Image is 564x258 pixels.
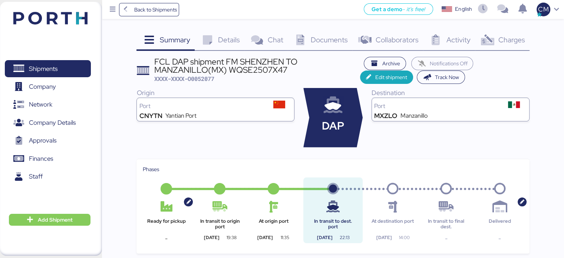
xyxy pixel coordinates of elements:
[435,73,459,82] span: Track Now
[333,234,357,241] div: 22:13
[119,3,179,16] a: Back to Shipments
[400,113,428,119] div: Manzanillo
[154,58,360,74] div: FCL DAP shipment FM SHENZHEN TO MANZANILLO(MX) WQSE2507X47
[411,57,474,70] button: Notifications Off
[5,168,91,185] a: Staff
[455,5,472,13] div: English
[476,219,524,229] div: Delivered
[392,234,416,241] div: 14:00
[29,153,53,164] span: Finances
[29,171,43,182] span: Staff
[38,215,73,224] span: Add Shipment
[376,35,419,45] span: Collaborators
[139,113,162,119] div: CNYTN
[374,113,397,119] div: MXZLO
[311,35,348,45] span: Documents
[220,234,244,241] div: 19:38
[134,5,177,14] span: Back to Shipments
[309,219,357,229] div: In transit to dest. port
[5,132,91,149] a: Approvals
[5,114,91,131] a: Company Details
[476,234,524,243] div: -
[374,103,501,109] div: Port
[369,219,416,229] div: At destination port
[5,78,91,95] a: Company
[372,88,530,98] div: Destination
[5,150,91,167] a: Finances
[360,71,413,84] button: Edit shipment
[196,219,244,229] div: In transit to origin port
[5,96,91,113] a: Network
[136,88,294,98] div: Origin
[142,234,190,243] div: -
[139,103,266,109] div: Port
[160,35,190,45] span: Summary
[250,234,280,241] div: [DATE]
[196,234,227,241] div: [DATE]
[498,35,525,45] span: Charges
[106,3,119,16] button: Menu
[142,165,523,173] div: Phases
[142,219,190,229] div: Ready for pickup
[322,118,344,134] span: DAP
[165,113,197,119] div: Yantian Port
[5,60,91,77] a: Shipments
[218,35,240,45] span: Details
[9,214,90,226] button: Add Shipment
[273,234,297,241] div: 11:35
[382,59,400,68] span: Archive
[29,117,76,128] span: Company Details
[369,234,400,241] div: [DATE]
[29,81,56,92] span: Company
[29,99,52,110] span: Network
[29,135,56,146] span: Approvals
[154,75,214,82] span: XXXX-XXXX-O0052077
[364,57,406,70] button: Archive
[429,59,467,68] span: Notifications Off
[250,219,297,229] div: At origin port
[422,219,470,229] div: In transit to final dest.
[267,35,283,45] span: Chat
[309,234,340,241] div: [DATE]
[375,73,407,82] span: Edit shipment
[446,35,471,45] span: Activity
[417,71,465,84] button: Track Now
[422,234,470,243] div: -
[29,63,57,74] span: Shipments
[538,4,548,14] span: CM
